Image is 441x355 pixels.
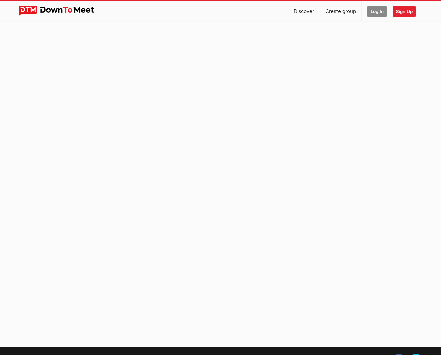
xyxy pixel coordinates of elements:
[362,1,392,21] a: Log In
[288,1,320,21] a: Discover
[393,1,422,21] a: Sign Up
[19,6,105,16] img: DownToMeet
[393,6,416,17] span: Sign Up
[367,6,387,17] span: Log In
[320,1,361,21] a: Create group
